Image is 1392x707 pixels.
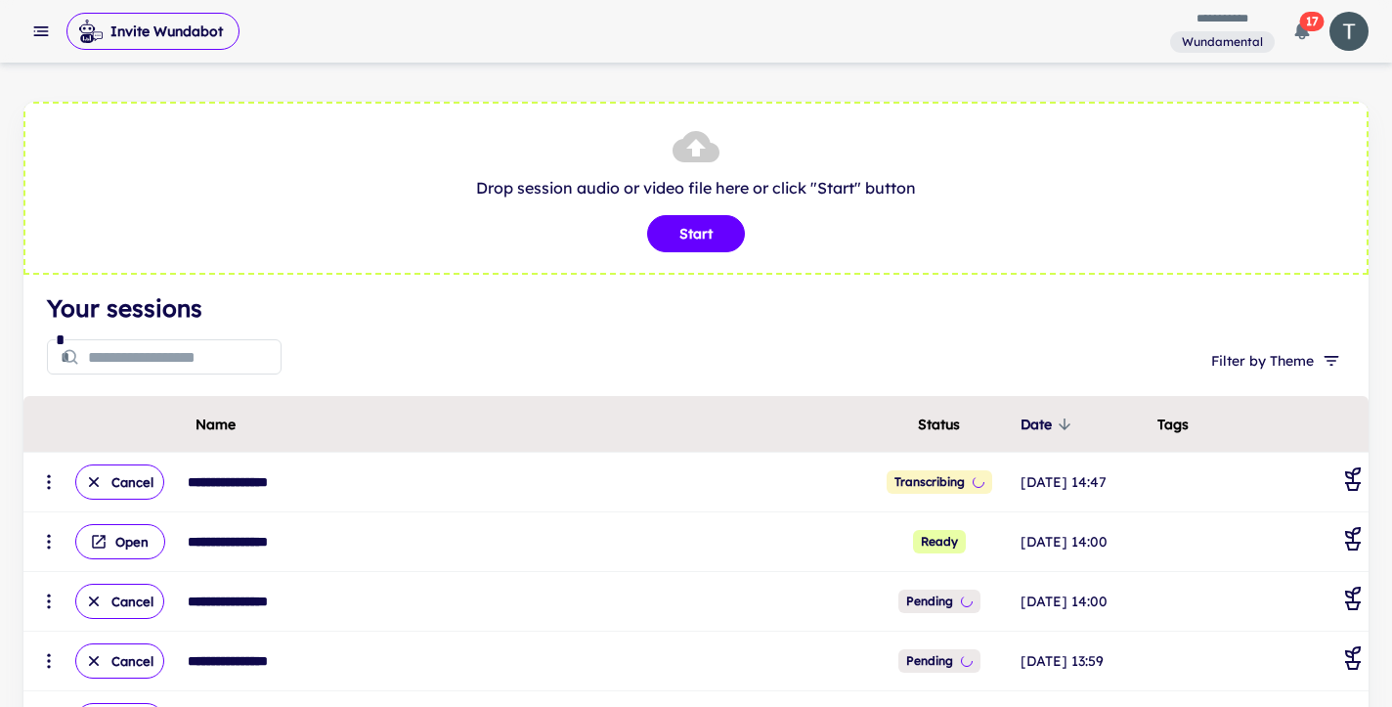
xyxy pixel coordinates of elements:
[45,176,1347,199] p: Drop session audio or video file here or click "Start" button
[1341,587,1365,616] div: Coaching
[1017,572,1153,632] td: [DATE] 14:00
[1203,343,1345,378] button: Filter by Theme
[1017,453,1153,512] td: [DATE] 14:47
[1283,12,1322,51] button: 17
[75,524,165,559] button: Open
[1341,527,1365,556] div: Coaching
[918,413,960,436] span: Status
[196,413,236,436] span: Name
[898,649,980,673] span: Position in queue: 1
[1174,33,1271,51] span: Wundamental
[898,590,980,613] span: Position in queue: 1
[75,584,164,619] button: Cancel
[647,215,745,252] button: Start
[1017,512,1153,572] td: [DATE] 14:00
[75,464,164,500] button: Cancel
[1157,413,1189,436] span: Tags
[47,290,1345,326] h4: Your sessions
[66,12,239,51] span: Invite Wundabot to record a meeting
[1341,646,1365,676] div: Coaching
[1300,12,1325,31] span: 17
[887,470,992,494] span: Position in queue: 1
[75,643,164,679] button: Cancel
[1017,632,1153,691] td: [DATE] 13:59
[66,13,239,50] button: Invite Wundabot
[913,530,966,553] span: Ready
[1329,12,1369,51] img: photoURL
[1341,467,1365,497] div: Coaching
[1170,29,1275,54] span: You are a member of this workspace. Contact your workspace owner for assistance.
[1021,413,1077,436] span: Date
